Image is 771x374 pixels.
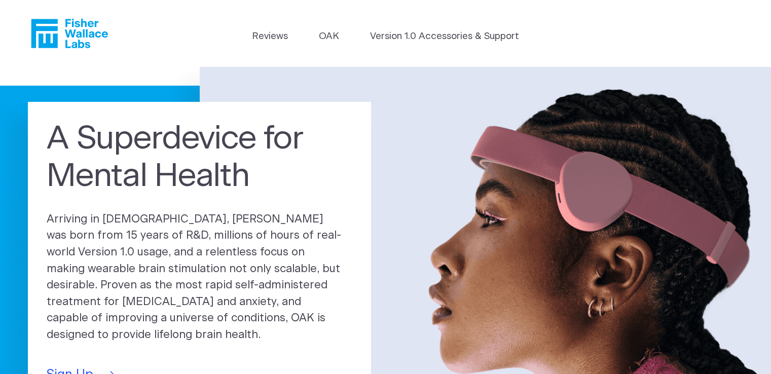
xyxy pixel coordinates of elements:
[47,121,352,196] h1: A Superdevice for Mental Health
[47,211,352,344] p: Arriving in [DEMOGRAPHIC_DATA], [PERSON_NAME] was born from 15 years of R&D, millions of hours of...
[252,29,288,44] a: Reviews
[31,19,108,48] a: Fisher Wallace
[370,29,519,44] a: Version 1.0 Accessories & Support
[319,29,339,44] a: OAK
